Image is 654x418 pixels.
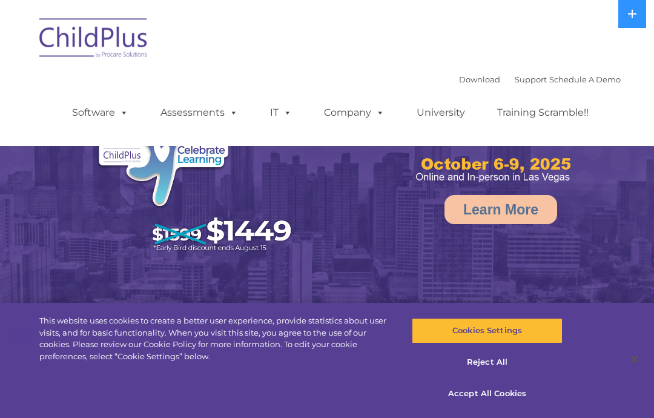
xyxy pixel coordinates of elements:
[148,101,250,125] a: Assessments
[412,380,562,406] button: Accept All Cookies
[412,318,562,343] button: Cookies Settings
[312,101,397,125] a: Company
[515,75,547,84] a: Support
[39,315,392,362] div: This website uses cookies to create a better user experience, provide statistics about user visit...
[459,75,500,84] a: Download
[258,101,304,125] a: IT
[444,195,557,224] a: Learn More
[412,350,562,375] button: Reject All
[549,75,621,84] a: Schedule A Demo
[33,10,154,70] img: ChildPlus by Procare Solutions
[485,101,601,125] a: Training Scramble!!
[459,75,621,84] font: |
[621,346,648,373] button: Close
[60,101,140,125] a: Software
[405,101,477,125] a: University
